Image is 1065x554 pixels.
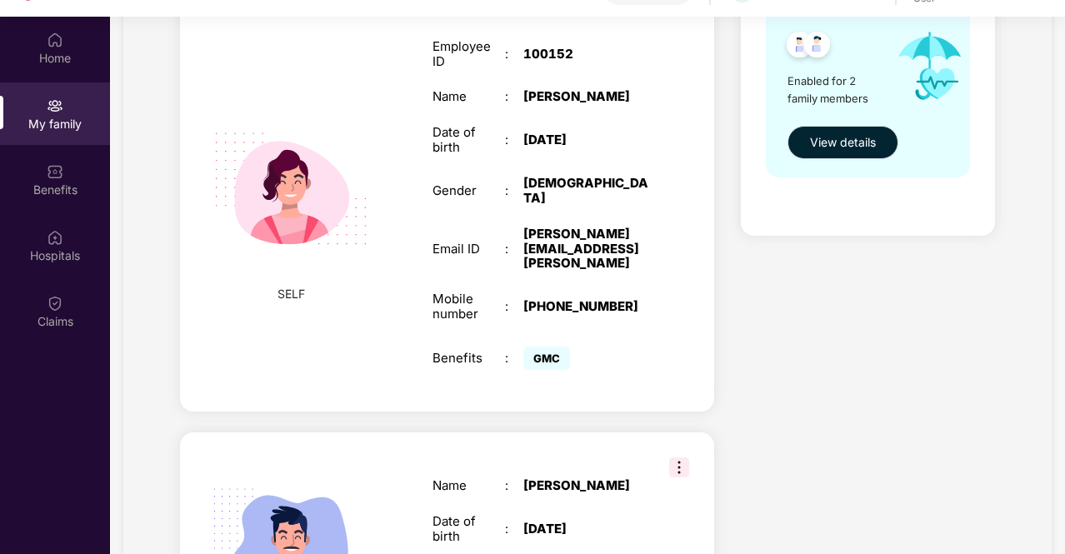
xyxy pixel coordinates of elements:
[505,242,523,257] div: :
[432,478,505,493] div: Name
[432,242,505,257] div: Email ID
[523,347,570,370] span: GMC
[432,125,505,155] div: Date of birth
[505,47,523,62] div: :
[47,163,63,180] img: svg+xml;base64,PHN2ZyBpZD0iQmVuZWZpdHMiIHhtbG5zPSJodHRwOi8vd3d3LnczLm9yZy8yMDAwL3N2ZyIgd2lkdGg9Ij...
[810,133,876,152] span: View details
[47,97,63,114] img: svg+xml;base64,PHN2ZyB3aWR0aD0iMjAiIGhlaWdodD0iMjAiIHZpZXdCb3g9IjAgMCAyMCAyMCIgZmlsbD0ibm9uZSIgeG...
[505,132,523,147] div: :
[47,32,63,48] img: svg+xml;base64,PHN2ZyBpZD0iSG9tZSIgeG1sbnM9Imh0dHA6Ly93d3cudzMub3JnLzIwMDAvc3ZnIiB3aWR0aD0iMjAiIG...
[523,227,650,272] div: [PERSON_NAME][EMAIL_ADDRESS][PERSON_NAME]
[523,176,650,206] div: [DEMOGRAPHIC_DATA]
[505,351,523,366] div: :
[47,295,63,312] img: svg+xml;base64,PHN2ZyBpZD0iQ2xhaW0iIHhtbG5zPSJodHRwOi8vd3d3LnczLm9yZy8yMDAwL3N2ZyIgd2lkdGg9IjIwIi...
[787,126,898,159] button: View details
[523,299,650,314] div: [PHONE_NUMBER]
[883,15,977,117] img: icon
[432,183,505,198] div: Gender
[523,132,650,147] div: [DATE]
[787,72,883,107] span: Enabled for 2 family members
[505,522,523,537] div: :
[523,522,650,537] div: [DATE]
[194,92,387,285] img: svg+xml;base64,PHN2ZyB4bWxucz0iaHR0cDovL3d3dy53My5vcmcvMjAwMC9zdmciIHdpZHRoPSIyMjQiIGhlaWdodD0iMT...
[505,89,523,104] div: :
[432,89,505,104] div: Name
[523,478,650,493] div: [PERSON_NAME]
[797,27,837,67] img: svg+xml;base64,PHN2ZyB4bWxucz0iaHR0cDovL3d3dy53My5vcmcvMjAwMC9zdmciIHdpZHRoPSI0OC45NDMiIGhlaWdodD...
[432,351,505,366] div: Benefits
[523,47,650,62] div: 100152
[432,514,505,544] div: Date of birth
[779,27,820,67] img: svg+xml;base64,PHN2ZyB4bWxucz0iaHR0cDovL3d3dy53My5vcmcvMjAwMC9zdmciIHdpZHRoPSI0OC45NDMiIGhlaWdodD...
[505,478,523,493] div: :
[669,457,689,477] img: svg+xml;base64,PHN2ZyB3aWR0aD0iMzIiIGhlaWdodD0iMzIiIHZpZXdCb3g9IjAgMCAzMiAzMiIgZmlsbD0ibm9uZSIgeG...
[505,183,523,198] div: :
[505,299,523,314] div: :
[432,292,505,322] div: Mobile number
[523,89,650,104] div: [PERSON_NAME]
[47,229,63,246] img: svg+xml;base64,PHN2ZyBpZD0iSG9zcGl0YWxzIiB4bWxucz0iaHR0cDovL3d3dy53My5vcmcvMjAwMC9zdmciIHdpZHRoPS...
[432,39,505,69] div: Employee ID
[277,285,305,303] span: SELF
